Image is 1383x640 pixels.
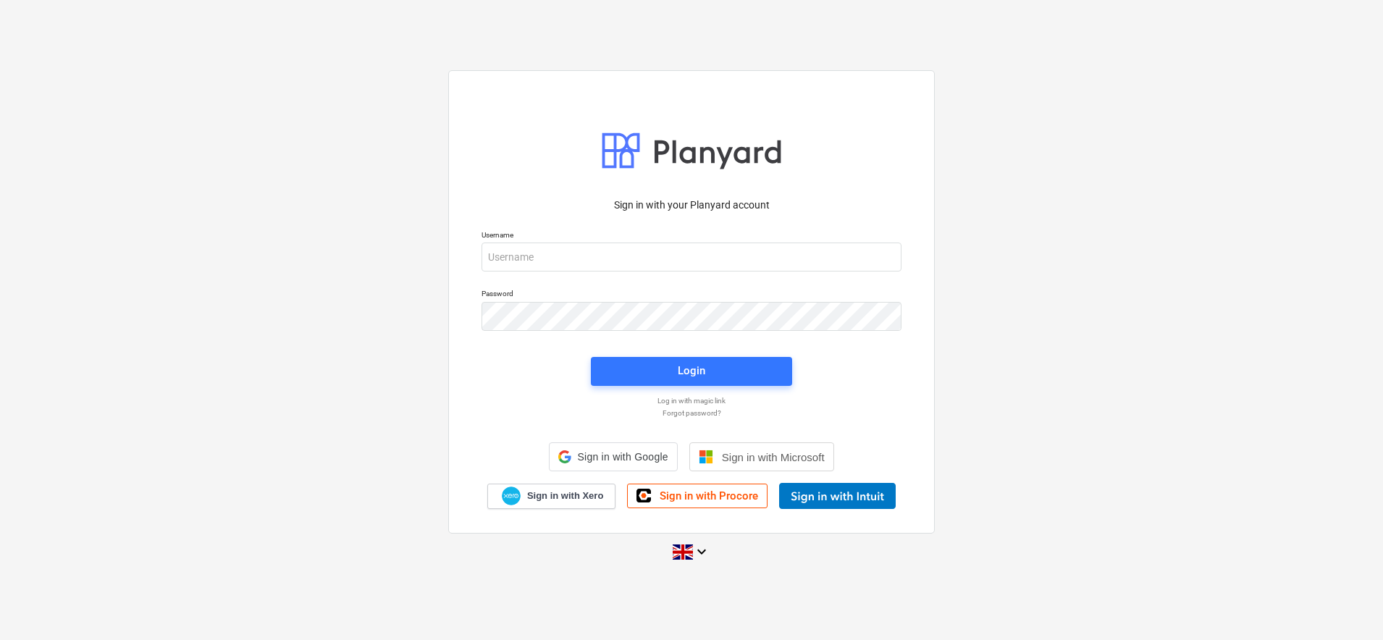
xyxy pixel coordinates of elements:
input: Username [482,243,901,271]
div: Login [678,361,705,380]
span: Sign in with Procore [660,489,758,502]
i: keyboard_arrow_down [693,543,710,560]
span: Sign in with Microsoft [722,451,825,463]
a: Sign in with Procore [627,484,768,508]
div: Sign in with Google [549,442,677,471]
p: Sign in with your Planyard account [482,198,901,213]
button: Login [591,357,792,386]
img: Microsoft logo [699,450,713,464]
a: Log in with magic link [474,396,909,405]
a: Forgot password? [474,408,909,418]
a: Sign in with Xero [487,484,616,509]
p: Password [482,289,901,301]
span: Sign in with Google [577,451,668,463]
img: Xero logo [502,487,521,506]
span: Sign in with Xero [527,489,603,502]
p: Username [482,230,901,243]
